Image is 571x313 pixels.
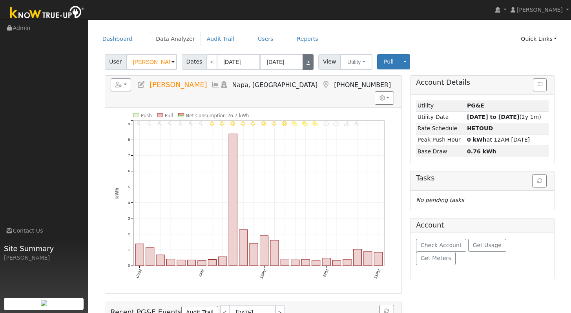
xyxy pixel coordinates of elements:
[220,81,228,89] a: Login As (last Never)
[272,121,276,126] i: 1PM - Clear
[468,239,506,252] button: Get Usage
[292,121,297,126] i: 3PM - PartlyCloudy
[343,259,351,266] rect: onclick=""
[146,247,154,266] rect: onclick=""
[416,197,464,203] i: No pending tasks
[189,121,193,126] i: 5AM - Clear
[321,81,330,89] a: Map
[97,32,139,46] a: Dashboard
[302,121,308,126] i: 4PM - PartlyCloudy
[344,121,350,126] i: 8PM - PartlyCloudy
[291,32,324,46] a: Reports
[303,54,314,70] a: >
[241,121,245,126] i: 10AM - Clear
[198,269,205,278] text: 6AM
[373,269,381,279] text: 11PM
[208,260,216,266] rect: onclick=""
[364,251,372,266] rect: onclick=""
[177,260,185,266] rect: onclick=""
[333,121,339,126] i: 7PM - MostlyCloudy
[517,7,563,13] span: [PERSON_NAME]
[232,81,318,89] span: Napa, [GEOGRAPHIC_DATA]
[318,54,341,70] span: View
[128,169,130,173] text: 6
[128,232,130,236] text: 2
[128,200,130,205] text: 4
[421,255,451,261] span: Get Meters
[4,243,84,254] span: Site Summary
[229,134,237,266] rect: onclick=""
[416,134,465,146] td: Peak Push Hour
[416,100,465,112] td: Utility
[114,187,119,199] text: kWh
[291,260,299,266] rect: onclick=""
[186,113,249,118] text: Net Consumption 26.7 kWh
[219,257,227,266] rect: onclick=""
[421,242,462,248] span: Check Account
[135,269,143,279] text: 12AM
[416,78,549,87] h5: Account Details
[416,123,465,134] td: Rate Schedule
[416,174,549,182] h5: Tasks
[128,153,130,158] text: 7
[150,32,201,46] a: Data Analyzer
[128,264,130,268] text: 0
[416,111,465,123] td: Utility Data
[467,148,496,155] strong: 0.76 kWh
[333,260,341,266] rect: onclick=""
[148,121,151,126] i: 1AM - Clear
[260,236,268,266] rect: onclick=""
[128,185,130,189] text: 5
[105,54,126,70] span: User
[6,4,88,22] img: Know True-Up
[41,300,47,306] img: retrieve
[334,81,391,89] span: [PHONE_NUMBER]
[467,102,484,109] strong: ID: 17189045, authorized: 08/18/25
[467,114,519,120] strong: [DATE] to [DATE]
[473,242,502,248] span: Get Usage
[515,32,563,46] a: Quick Links
[416,252,456,265] button: Get Meters
[322,258,330,266] rect: onclick=""
[533,78,547,92] button: Issue History
[416,146,465,157] td: Base Draw
[384,58,394,65] span: Pull
[322,269,329,278] text: 6PM
[301,259,310,266] rect: onclick=""
[166,259,175,266] rect: onclick=""
[239,230,248,266] rect: onclick=""
[165,113,173,118] text: Pull
[282,121,287,126] i: 2PM - MostlyClear
[467,125,493,131] strong: V
[179,121,182,126] i: 4AM - Clear
[261,121,266,126] i: 12PM - Clear
[259,269,267,279] text: 12PM
[135,244,144,266] rect: onclick=""
[128,137,130,142] text: 8
[281,259,289,266] rect: onclick=""
[4,254,84,262] div: [PERSON_NAME]
[126,54,177,70] input: Select a User
[270,240,279,266] rect: onclick=""
[156,255,164,266] rect: onclick=""
[532,174,547,187] button: Refresh
[220,121,224,126] i: 8AM - Clear
[206,54,217,70] a: <
[141,113,152,118] text: Push
[353,249,361,266] rect: onclick=""
[128,247,130,252] text: 1
[128,216,130,220] text: 3
[201,32,240,46] a: Audit Trail
[416,221,444,229] h5: Account
[416,239,466,252] button: Check Account
[199,121,203,126] i: 6AM - Clear
[467,114,541,120] span: (2y 1m)
[230,121,235,126] i: 9AM - Clear
[312,121,318,126] i: 5PM - PartlyCloudy
[252,32,279,46] a: Users
[250,244,258,266] rect: onclick=""
[251,121,255,126] i: 11AM - Clear
[340,54,372,70] button: Utility
[323,121,329,126] i: 6PM - MostlyCloudy
[198,261,206,266] rect: onclick=""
